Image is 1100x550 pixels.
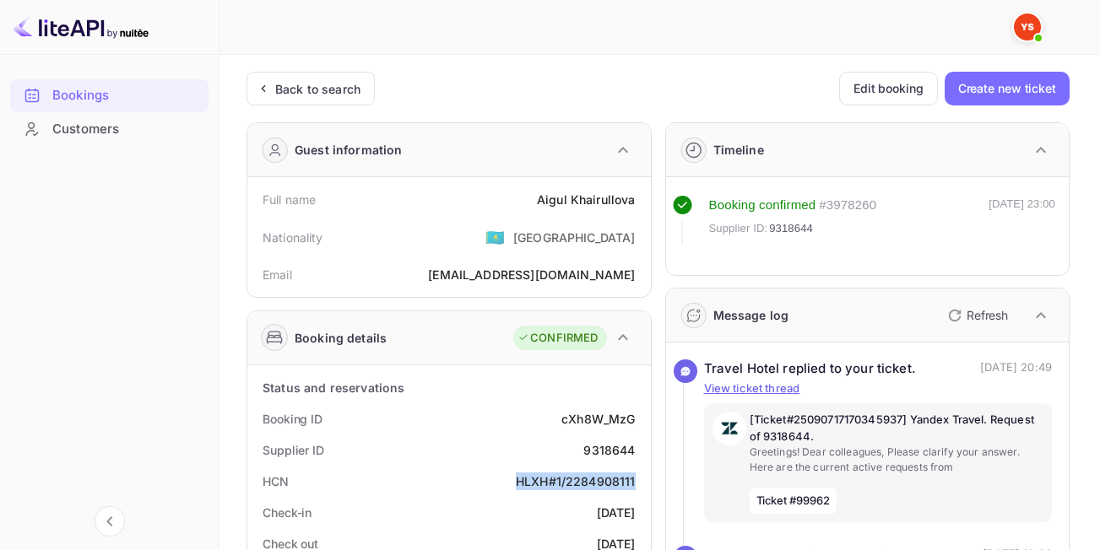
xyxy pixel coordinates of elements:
[14,13,149,40] img: LiteAPI logo
[263,441,324,459] div: Supplier ID
[263,472,289,490] div: HCN
[263,379,404,396] div: Status and reservations
[704,380,1053,397] p: View ticket thread
[945,72,1070,105] button: Create new ticket
[713,306,789,324] div: Message log
[263,266,292,283] div: Email
[263,504,312,521] div: Check-in
[263,410,322,428] div: Booking ID
[485,222,505,252] span: United States
[10,79,209,111] a: Bookings
[750,488,837,514] span: Ticket #99962
[769,220,813,237] span: 9318644
[597,504,636,521] div: [DATE]
[709,220,768,237] span: Supplier ID:
[263,229,323,246] div: Nationality
[583,441,635,459] div: 9318644
[704,359,916,379] div: Travel Hotel replied to your ticket.
[52,120,200,139] div: Customers
[750,412,1044,445] p: [Ticket#25090717170345937] Yandex Travel. Request of 9318644.
[263,191,316,208] div: Full name
[713,412,746,445] img: AwvSTEc2VUhQAAAAAElFTkSuQmCC
[10,113,209,146] div: Customers
[295,329,387,347] div: Booking details
[819,196,876,215] div: # 3978260
[513,229,636,246] div: [GEOGRAPHIC_DATA]
[967,306,1008,324] p: Refresh
[10,113,209,144] a: Customers
[709,196,816,215] div: Booking confirmed
[561,410,635,428] div: cXh8W_MzG
[52,86,200,105] div: Bookings
[839,72,938,105] button: Edit booking
[980,359,1052,379] p: [DATE] 20:49
[275,80,360,98] div: Back to search
[516,472,636,490] div: HLXH#1/2284908111
[295,141,403,159] div: Guest information
[1014,13,1041,40] img: Yandex Support
[938,302,1015,329] button: Refresh
[989,196,1055,245] div: [DATE] 23:00
[10,79,209,112] div: Bookings
[750,445,1044,475] p: Greetings! Dear colleagues, Please clarify your answer. Here are the current active requests from
[95,506,125,537] button: Collapse navigation
[428,266,635,283] div: [EMAIL_ADDRESS][DOMAIN_NAME]
[713,141,764,159] div: Timeline
[537,191,636,208] div: Aigul Khairullova
[517,330,598,347] div: CONFIRMED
